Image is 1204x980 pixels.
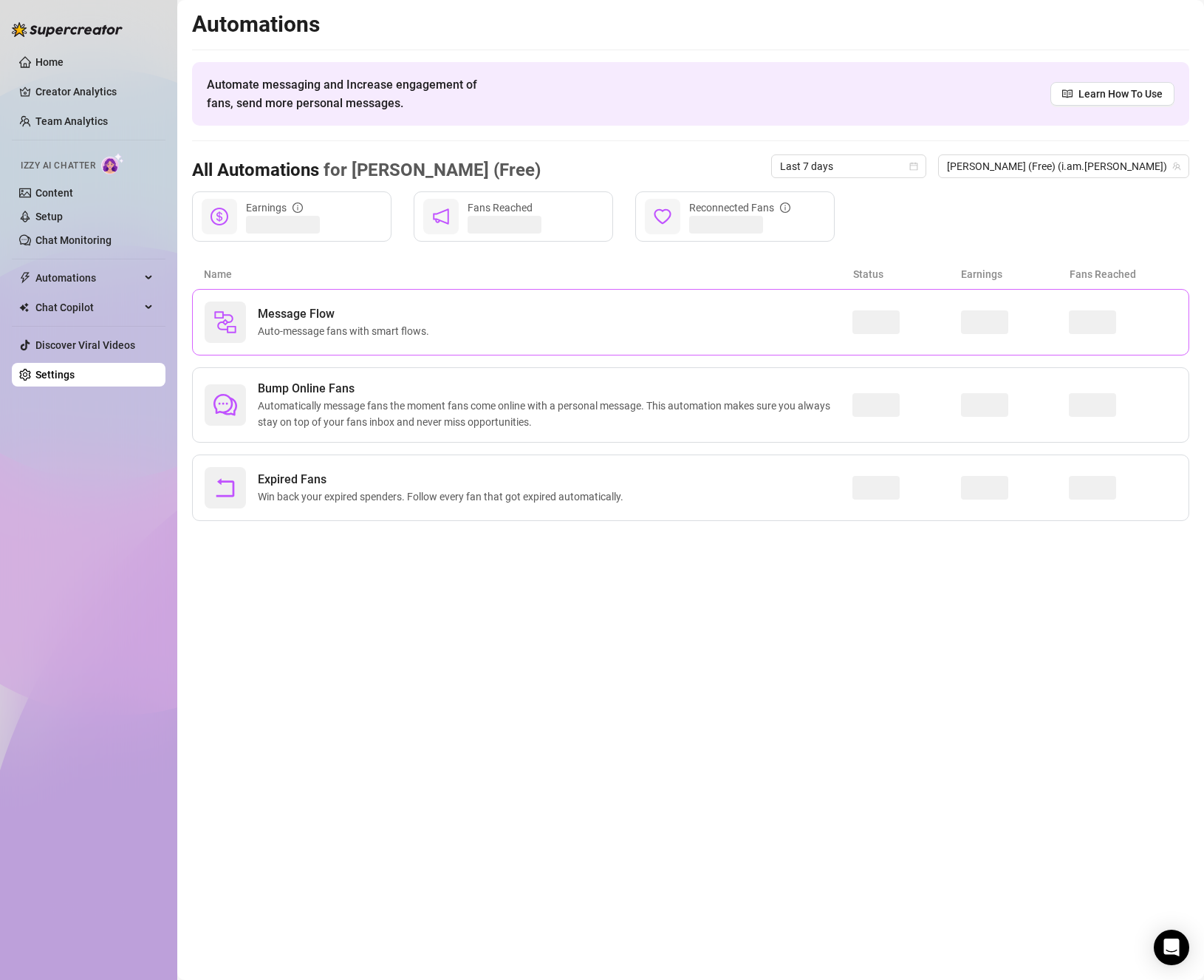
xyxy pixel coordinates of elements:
[1078,86,1163,102] span: Learn How To Use
[35,211,63,222] a: Setup
[432,208,450,225] span: notification
[780,155,917,177] span: Last 7 days
[853,266,961,282] article: Status
[213,393,237,417] span: comment
[780,203,790,213] span: info-circle
[1062,89,1073,99] span: read
[211,208,228,225] span: dollar
[35,80,154,103] a: Creator Analytics
[35,339,135,351] a: Discover Viral Videos
[258,323,435,339] span: Auto-message fans with smart flows.
[258,305,435,323] span: Message Flow
[258,380,852,398] span: Bump Online Fans
[21,159,95,173] span: Izzy AI Chatter
[192,10,1189,38] h2: Automations
[19,302,29,313] img: Chat Copilot
[468,202,533,214] span: Fans Reached
[213,476,237,500] span: rollback
[258,489,629,505] span: Win back your expired spenders. Follow every fan that got expired automatically.
[101,153,124,174] img: AI Chatter
[258,398,852,430] span: Automatically message fans the moment fans come online with a personal message. This automation m...
[35,115,108,127] a: Team Analytics
[293,203,303,213] span: info-circle
[258,471,629,489] span: Expired Fans
[961,266,1069,282] article: Earnings
[1070,266,1177,282] article: Fans Reached
[654,208,671,225] span: heart
[1172,162,1181,171] span: team
[35,266,140,290] span: Automations
[35,187,73,199] a: Content
[35,234,112,246] a: Chat Monitoring
[35,296,140,319] span: Chat Copilot
[1154,930,1189,965] div: Open Intercom Messenger
[192,159,541,183] h3: All Automations
[207,75,491,112] span: Automate messaging and Increase engagement of fans, send more personal messages.
[246,200,303,216] div: Earnings
[947,155,1180,177] span: Ellie (Free) (i.am.ellie)
[35,56,64,68] a: Home
[12,22,123,37] img: logo-BBDzfeDw.svg
[35,369,75,381] a: Settings
[204,266,853,282] article: Name
[909,162,918,171] span: calendar
[319,160,541,180] span: for [PERSON_NAME] (Free)
[213,310,237,334] img: svg%3e
[689,200,790,216] div: Reconnected Fans
[1050,82,1174,106] a: Learn How To Use
[19,272,31,284] span: thunderbolt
